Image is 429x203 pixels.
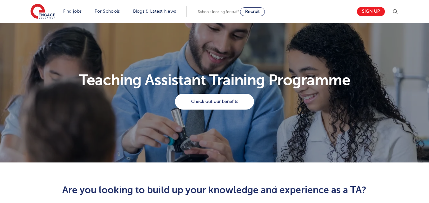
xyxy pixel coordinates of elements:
h1: Teaching Assistant Training Programme [27,73,402,88]
a: Find jobs [63,9,82,14]
a: Recruit [240,7,265,16]
a: For Schools [95,9,120,14]
span: Recruit [245,9,260,14]
a: Blogs & Latest News [133,9,176,14]
span: Schools looking for staff [198,10,239,14]
a: Check out our benefits [175,94,254,110]
a: Sign up [357,7,385,16]
img: Engage Education [30,4,55,20]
